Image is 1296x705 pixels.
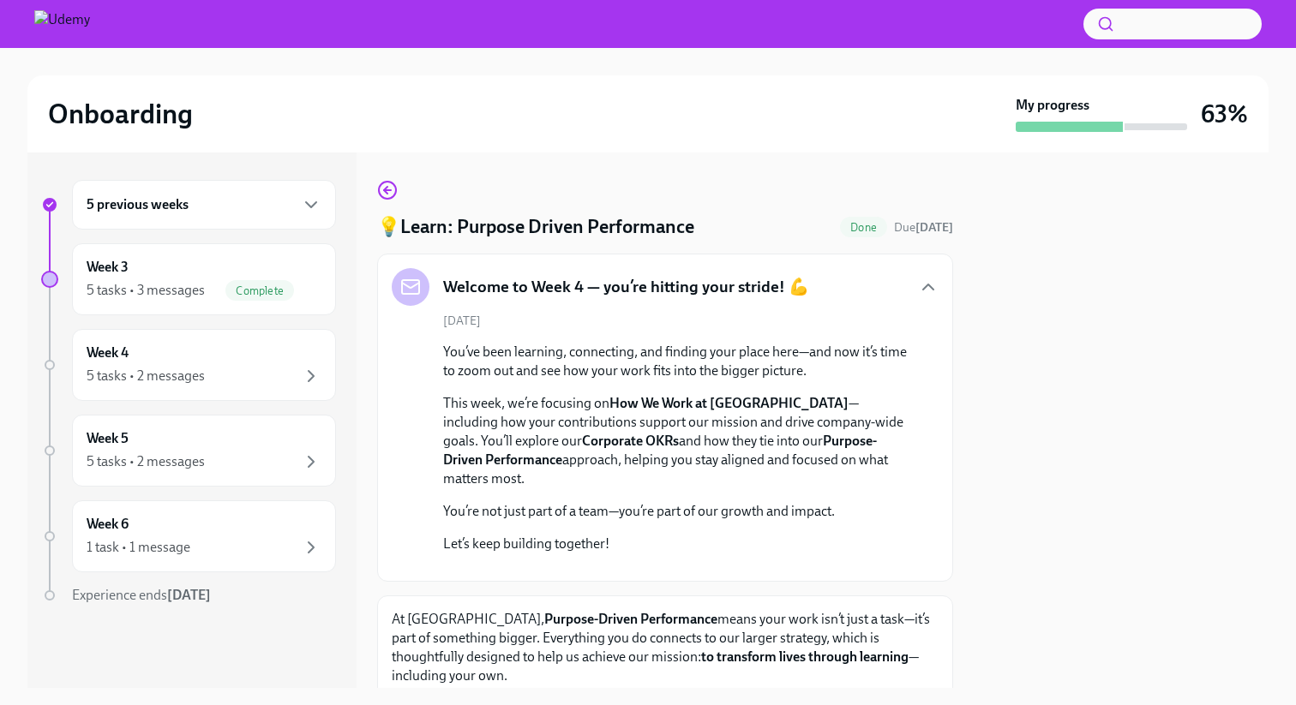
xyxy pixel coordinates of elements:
[1016,96,1089,115] strong: My progress
[582,433,679,449] strong: Corporate OKRs
[701,648,909,665] strong: to transform lives through learning
[87,195,189,214] h6: 5 previous weeks
[72,587,211,603] span: Experience ends
[894,220,953,235] span: Due
[443,535,911,553] p: Let’s keep building together!
[443,394,911,488] p: This week, we’re focusing on —including how your contributions support our mission and drive comp...
[443,343,911,380] p: You’ve been learning, connecting, and finding your place here—and now it’s time to zoom out and s...
[87,452,205,471] div: 5 tasks • 2 messages
[41,500,336,572] a: Week 61 task • 1 message
[915,220,953,235] strong: [DATE]
[840,221,887,234] span: Done
[87,429,129,448] h6: Week 5
[443,313,481,329] span: [DATE]
[87,344,129,362] h6: Week 4
[225,284,294,297] span: Complete
[609,395,849,411] strong: How We Work at [GEOGRAPHIC_DATA]
[34,10,90,38] img: Udemy
[41,415,336,487] a: Week 55 tasks • 2 messages
[894,219,953,236] span: August 24th, 2025 10:00
[87,281,205,300] div: 5 tasks • 3 messages
[1201,99,1248,129] h3: 63%
[167,587,211,603] strong: [DATE]
[41,243,336,315] a: Week 35 tasks • 3 messagesComplete
[544,611,717,627] strong: Purpose-Driven Performance
[87,367,205,385] div: 5 tasks • 2 messages
[87,258,129,277] h6: Week 3
[87,538,190,557] div: 1 task • 1 message
[392,610,939,685] p: At [GEOGRAPHIC_DATA], means your work isn’t just a task—it’s part of something bigger. Everything...
[443,502,911,521] p: You’re not just part of a team—you’re part of our growth and impact.
[443,276,809,298] h5: Welcome to Week 4 — you’re hitting your stride! 💪
[48,97,193,131] h2: Onboarding
[377,214,694,240] h4: 💡Learn: Purpose Driven Performance
[87,515,129,534] h6: Week 6
[41,329,336,401] a: Week 45 tasks • 2 messages
[72,180,336,230] div: 5 previous weeks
